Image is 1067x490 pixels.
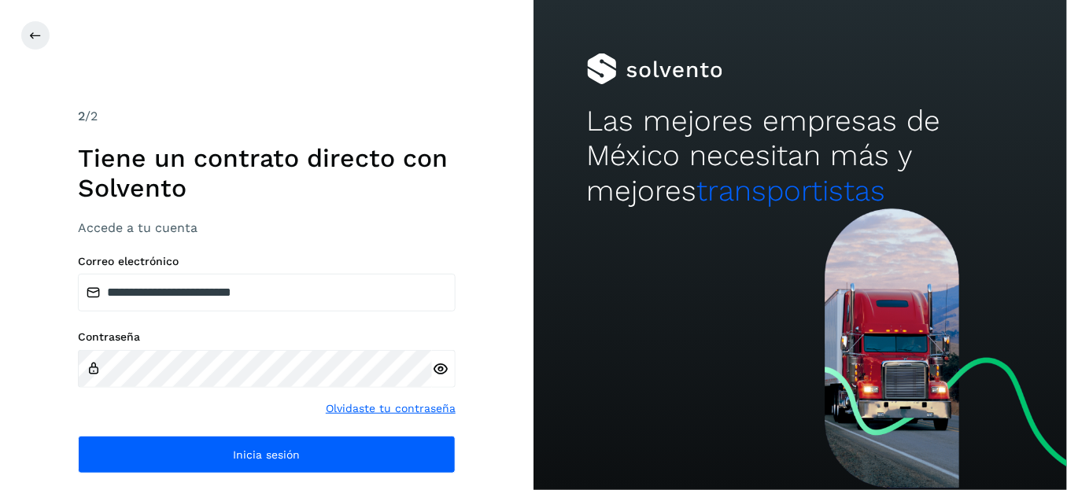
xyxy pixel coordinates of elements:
[326,400,456,417] a: Olvidaste tu contraseña
[234,449,301,460] span: Inicia sesión
[78,330,456,344] label: Contraseña
[78,436,456,473] button: Inicia sesión
[78,255,456,268] label: Correo electrónico
[78,107,456,126] div: /2
[587,104,1013,208] h2: Las mejores empresas de México necesitan más y mejores
[78,109,85,123] span: 2
[78,143,456,204] h1: Tiene un contrato directo con Solvento
[697,174,886,208] span: transportistas
[78,220,456,235] h3: Accede a tu cuenta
